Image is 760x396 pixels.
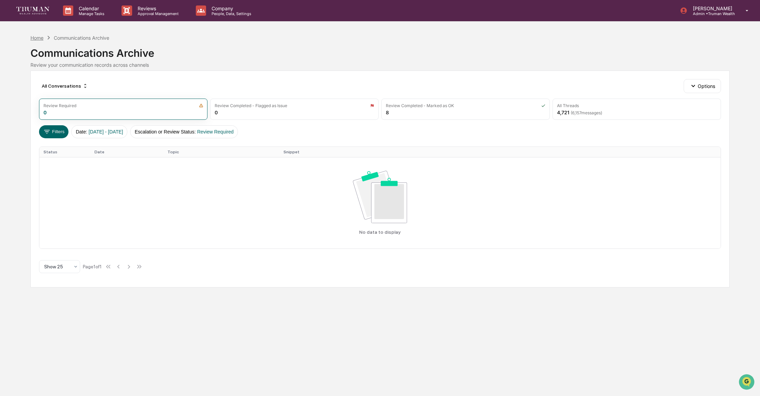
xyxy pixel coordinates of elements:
div: Review Completed - Marked as OK [386,103,454,108]
div: 4,721 [557,110,602,115]
div: Review Required [43,103,76,108]
p: Reviews [132,5,182,11]
span: Pylon [68,116,83,121]
input: Clear [18,31,113,38]
th: Snippet [279,147,721,157]
img: logo [16,7,49,14]
button: Escalation or Review Status:Review Required [130,125,238,138]
a: 🖐️Preclearance [4,84,47,96]
div: 🖐️ [7,87,12,92]
div: All Conversations [39,80,91,91]
button: Filters [39,125,69,138]
div: Page 1 of 1 [83,264,102,269]
p: Calendar [73,5,108,11]
a: 🗄️Attestations [47,84,88,96]
span: Review Required [197,129,234,135]
div: 🗄️ [50,87,55,92]
p: No data to display [359,229,401,235]
span: Preclearance [14,86,44,93]
p: [PERSON_NAME] [687,5,736,11]
span: Attestations [56,86,85,93]
div: Review Completed - Flagged as Issue [215,103,287,108]
button: Options [684,79,721,93]
div: We're available if you need us! [23,59,87,65]
img: icon [199,103,203,108]
div: 🔎 [7,100,12,105]
div: Start new chat [23,52,112,59]
p: How can we help? [7,14,125,25]
p: Manage Tasks [73,11,108,16]
img: No data available [353,171,407,223]
div: Communications Archive [54,35,109,41]
th: Topic [163,147,279,157]
div: Home [30,35,43,41]
button: Date:[DATE] - [DATE] [71,125,127,138]
a: Powered byPylon [48,116,83,121]
img: icon [370,103,374,108]
img: icon [541,103,545,108]
p: People, Data, Settings [206,11,255,16]
span: [DATE] - [DATE] [89,129,123,135]
div: Communications Archive [30,41,730,59]
div: All Threads [557,103,579,108]
p: Company [206,5,255,11]
p: Admin • Truman Wealth [687,11,736,16]
span: Data Lookup [14,99,43,106]
iframe: Open customer support [738,373,757,392]
img: 1746055101610-c473b297-6a78-478c-a979-82029cc54cd1 [7,52,19,65]
p: Approval Management [132,11,182,16]
button: Start new chat [116,54,125,63]
div: Review your communication records across channels [30,62,730,68]
div: 8 [386,110,389,115]
a: 🔎Data Lookup [4,97,46,109]
div: 0 [215,110,218,115]
th: Status [39,147,90,157]
div: 0 [43,110,47,115]
span: ( 6,157 messages) [571,110,602,115]
th: Date [90,147,163,157]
